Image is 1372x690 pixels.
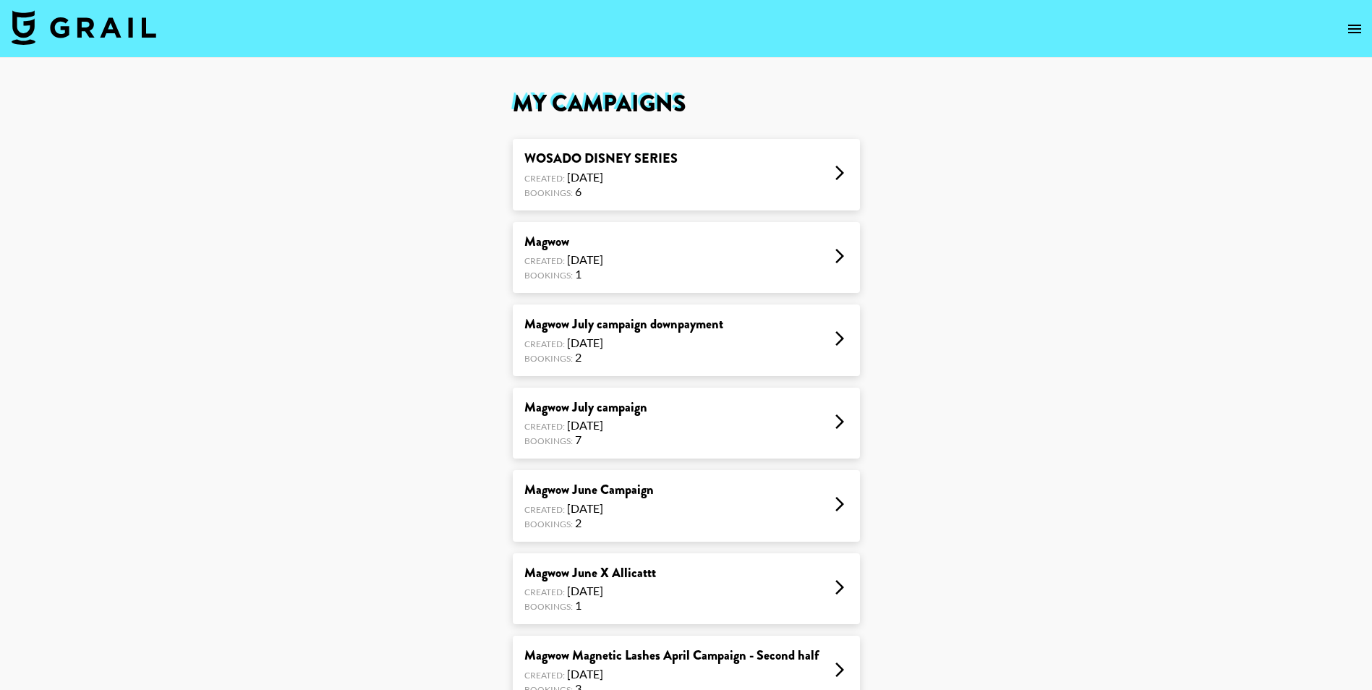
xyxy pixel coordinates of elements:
[524,504,565,515] span: Created:
[513,93,860,116] h1: My Campaigns
[524,516,654,530] div: 2
[524,150,678,167] div: WOSADO DISNEY SERIES
[524,670,565,681] span: Created:
[524,418,647,433] div: [DATE]
[524,187,573,198] span: Bookings:
[524,433,647,447] div: 7
[1340,14,1369,43] button: open drawer
[524,255,565,266] span: Created:
[524,338,565,349] span: Created:
[524,316,723,333] div: Magwow July campaign downpayment
[524,184,678,199] div: 6
[524,399,647,416] div: Magwow July campaign
[524,584,656,598] div: [DATE]
[524,336,723,350] div: [DATE]
[524,234,603,250] div: Magwow
[524,587,565,597] span: Created:
[524,565,656,582] div: Magwow June X Allicattt
[524,667,819,681] div: [DATE]
[524,421,565,432] span: Created:
[524,501,654,516] div: [DATE]
[524,252,603,267] div: [DATE]
[524,170,678,184] div: [DATE]
[524,482,654,498] div: Magwow June Campaign
[524,647,819,664] div: Magwow Magnetic Lashes April Campaign - Second half
[12,10,156,45] img: Grail Talent
[524,519,573,529] span: Bookings:
[524,267,603,281] div: 1
[524,173,565,184] span: Created:
[524,598,656,613] div: 1
[524,350,723,365] div: 2
[524,270,573,281] span: Bookings:
[524,353,573,364] span: Bookings:
[524,601,573,612] span: Bookings:
[524,435,573,446] span: Bookings:
[1300,618,1355,673] iframe: Drift Widget Chat Controller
